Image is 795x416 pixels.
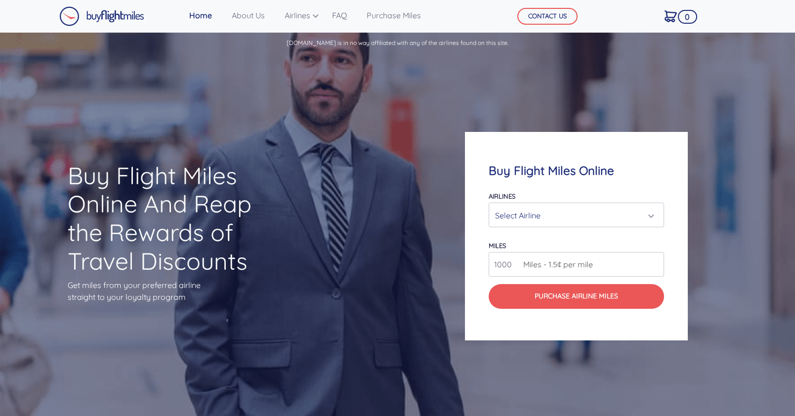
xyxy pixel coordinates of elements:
a: FAQ [328,5,351,25]
span: 0 [678,10,697,24]
div: Select Airline [495,206,652,225]
a: 0 [661,5,681,26]
span: Miles - 1.5¢ per mile [518,258,593,270]
h1: Buy Flight Miles Online And Reap the Rewards of Travel Discounts [68,162,291,275]
p: Get miles from your preferred airline straight to your loyalty program [68,279,291,303]
label: Airlines [489,192,515,200]
img: Buy Flight Miles Logo [59,6,144,26]
a: Buy Flight Miles Logo [59,4,144,29]
label: miles [489,242,506,250]
button: CONTACT US [517,8,578,25]
button: Purchase Airline Miles [489,284,665,308]
a: Airlines [281,5,316,25]
a: About Us [228,5,269,25]
img: Cart [665,10,677,22]
h4: Buy Flight Miles Online [489,164,665,178]
button: Select Airline [489,203,665,227]
a: Purchase Miles [363,5,425,25]
a: Home [185,5,216,25]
